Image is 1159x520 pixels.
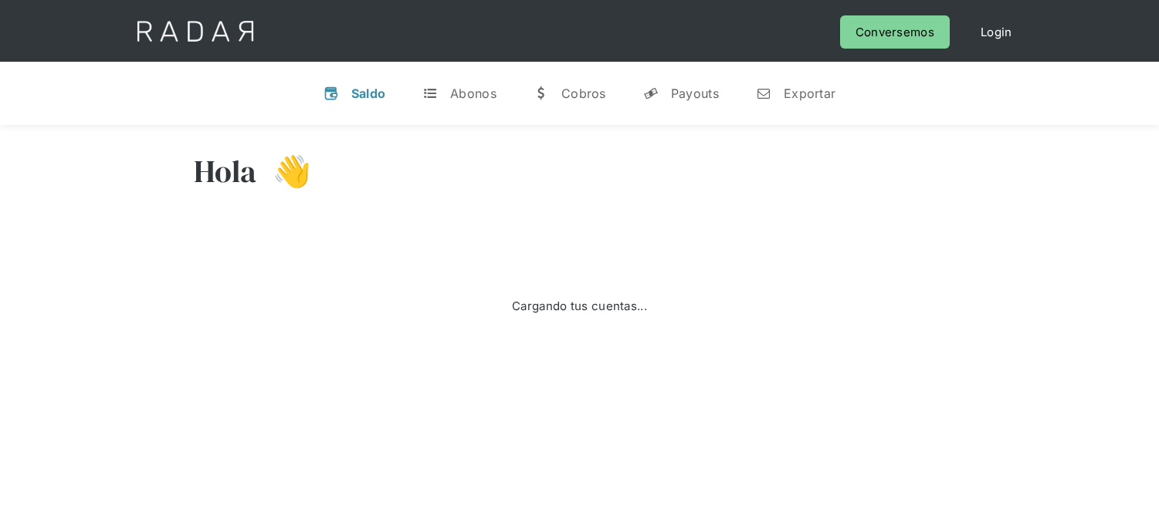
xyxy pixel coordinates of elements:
a: Login [965,15,1028,49]
div: y [643,86,659,101]
div: Cobros [561,86,606,101]
div: Exportar [784,86,835,101]
div: n [756,86,771,101]
div: t [422,86,438,101]
div: v [324,86,339,101]
div: Payouts [671,86,719,101]
div: Abonos [450,86,496,101]
div: w [534,86,549,101]
div: Cargando tus cuentas... [512,295,647,316]
a: Conversemos [840,15,950,49]
h3: Hola [194,152,257,191]
h3: 👋 [257,152,311,191]
div: Saldo [351,86,386,101]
